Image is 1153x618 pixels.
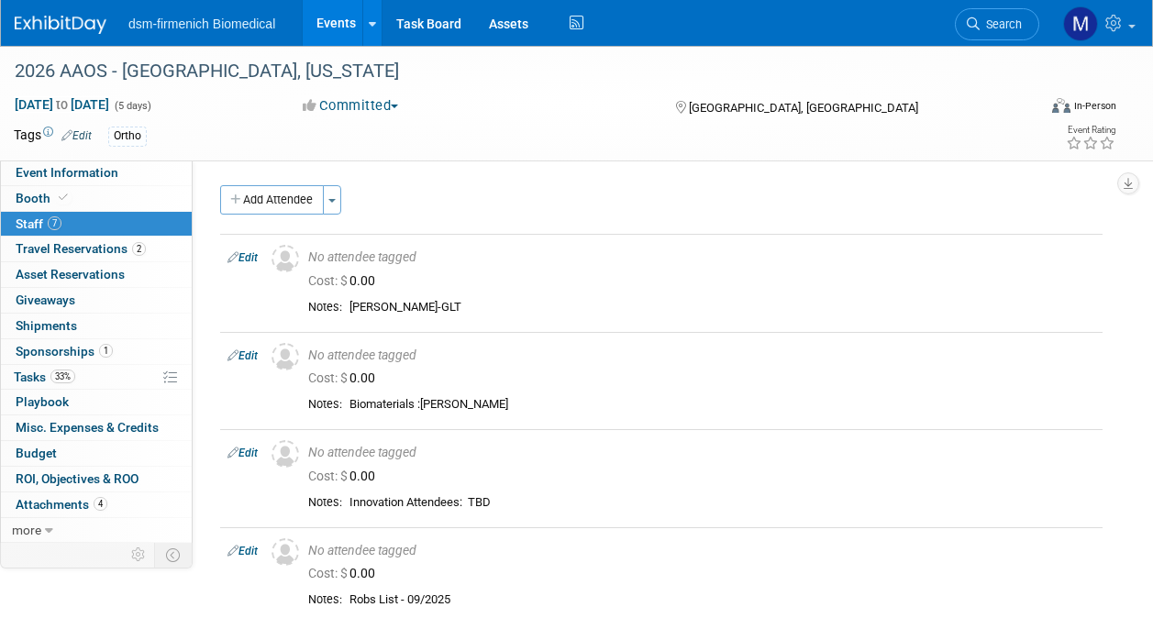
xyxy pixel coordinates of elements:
[16,216,61,231] span: Staff
[349,300,1095,315] div: [PERSON_NAME]-GLT
[128,17,275,31] span: dsm-firmenich Biomedical
[272,245,299,272] img: Unassigned-User-Icon.png
[16,318,77,333] span: Shipments
[308,370,382,385] span: 0.00
[227,447,258,459] a: Edit
[956,95,1116,123] div: Event Format
[113,100,151,112] span: (5 days)
[14,370,75,384] span: Tasks
[308,300,342,315] div: Notes:
[61,129,92,142] a: Edit
[220,185,324,215] button: Add Attendee
[8,55,1022,88] div: 2026 AAOS - [GEOGRAPHIC_DATA], [US_STATE]
[272,440,299,468] img: Unassigned-User-Icon.png
[1,518,192,543] a: more
[308,566,382,580] span: 0.00
[227,545,258,557] a: Edit
[16,292,75,307] span: Giveaways
[955,8,1039,40] a: Search
[308,495,342,510] div: Notes:
[1,160,192,185] a: Event Information
[53,97,71,112] span: to
[16,344,113,359] span: Sponsorships
[227,349,258,362] a: Edit
[1,186,192,211] a: Booth
[132,242,146,256] span: 2
[16,497,107,512] span: Attachments
[1052,98,1070,113] img: Format-Inperson.png
[16,267,125,281] span: Asset Reservations
[308,273,382,288] span: 0.00
[16,394,69,409] span: Playbook
[308,592,342,607] div: Notes:
[50,370,75,383] span: 33%
[155,543,193,567] td: Toggle Event Tabs
[1,339,192,364] a: Sponsorships1
[1,415,192,440] a: Misc. Expenses & Credits
[308,249,1095,266] div: No attendee tagged
[308,543,1095,559] div: No attendee tagged
[308,370,349,385] span: Cost: $
[16,420,159,435] span: Misc. Expenses & Credits
[980,17,1022,31] span: Search
[16,191,72,205] span: Booth
[689,101,918,115] span: [GEOGRAPHIC_DATA], [GEOGRAPHIC_DATA]
[1,390,192,414] a: Playbook
[227,251,258,264] a: Edit
[1066,126,1115,135] div: Event Rating
[94,497,107,511] span: 4
[1,262,192,287] a: Asset Reservations
[1063,6,1098,41] img: Melanie Davison
[99,344,113,358] span: 1
[123,543,155,567] td: Personalize Event Tab Strip
[1,467,192,491] a: ROI, Objectives & ROO
[14,96,110,113] span: [DATE] [DATE]
[308,469,349,483] span: Cost: $
[12,523,41,537] span: more
[308,445,1095,461] div: No attendee tagged
[108,127,147,146] div: Ortho
[308,469,382,483] span: 0.00
[1,212,192,237] a: Staff7
[272,538,299,566] img: Unassigned-User-Icon.png
[1,237,192,261] a: Travel Reservations2
[15,16,106,34] img: ExhibitDay
[48,216,61,230] span: 7
[1,441,192,466] a: Budget
[308,397,342,412] div: Notes:
[16,241,146,256] span: Travel Reservations
[1,365,192,390] a: Tasks33%
[16,471,139,486] span: ROI, Objectives & ROO
[308,273,349,288] span: Cost: $
[1,314,192,338] a: Shipments
[349,495,1095,511] div: Innovation Attendees: TBD
[308,348,1095,364] div: No attendee tagged
[1073,99,1116,113] div: In-Person
[1,288,192,313] a: Giveaways
[14,126,92,147] td: Tags
[349,397,1095,413] div: Biomaterials :[PERSON_NAME]
[272,343,299,370] img: Unassigned-User-Icon.png
[16,446,57,460] span: Budget
[59,193,68,203] i: Booth reservation complete
[16,165,118,180] span: Event Information
[296,96,405,116] button: Committed
[308,566,349,580] span: Cost: $
[1,492,192,517] a: Attachments4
